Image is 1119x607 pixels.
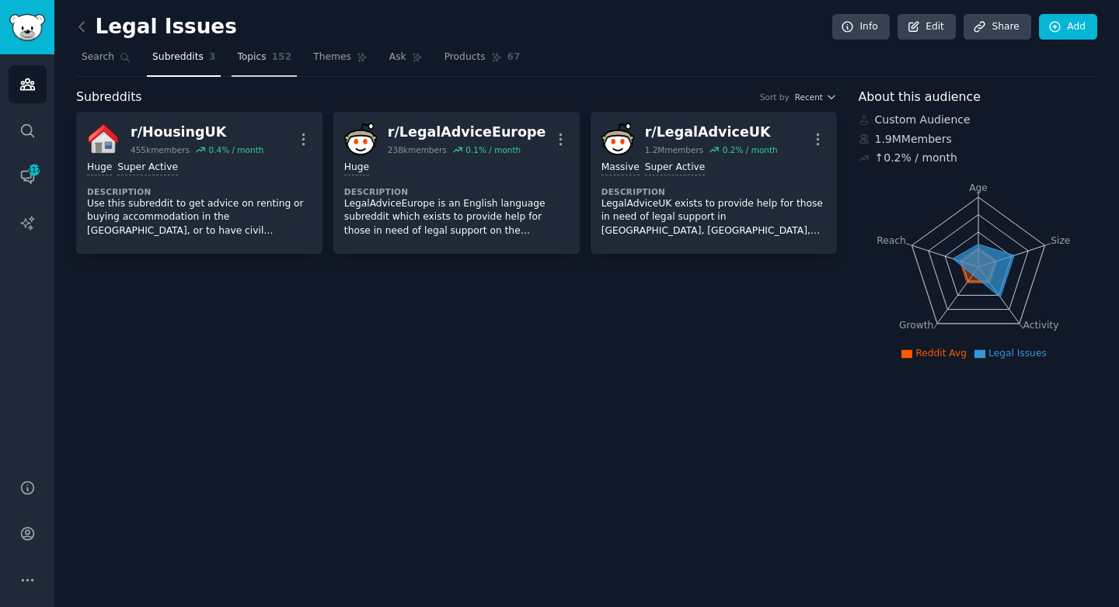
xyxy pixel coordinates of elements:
[333,112,580,254] a: LegalAdviceEuroper/LegalAdviceEurope238kmembers0.1% / monthHugeDescriptionLegalAdviceEurope is an...
[859,88,981,107] span: About this audience
[388,123,546,142] div: r/ LegalAdviceEurope
[87,197,312,238] p: Use this subreddit to get advice on renting or buying accommodation in the [GEOGRAPHIC_DATA], or ...
[384,45,428,77] a: Ask
[131,123,263,142] div: r/ HousingUK
[208,144,263,155] div: 0.4 % / month
[389,50,406,64] span: Ask
[1023,320,1058,331] tspan: Activity
[209,50,216,64] span: 3
[87,123,120,155] img: HousingUK
[9,14,45,41] img: GummySearch logo
[76,45,136,77] a: Search
[82,50,114,64] span: Search
[344,161,369,175] div: Huge
[444,50,486,64] span: Products
[344,197,569,238] p: LegalAdviceEurope is an English language subreddit which exists to provide help for those in need...
[117,161,178,175] div: Super Active
[601,123,634,155] img: LegalAdviceUK
[915,348,967,359] span: Reddit Avg
[9,158,47,196] a: 117
[388,144,447,155] div: 238k members
[232,45,297,77] a: Topics152
[87,161,112,175] div: Huge
[465,144,521,155] div: 0.1 % / month
[76,15,237,40] h2: Legal Issues
[601,197,826,238] p: LegalAdviceUK exists to provide help for those in need of legal support in [GEOGRAPHIC_DATA], [GE...
[87,186,312,197] dt: Description
[832,14,890,40] a: Info
[795,92,823,102] span: Recent
[1039,14,1097,40] a: Add
[645,161,706,175] div: Super Active
[859,131,1098,147] div: 1.9M Members
[131,144,190,155] div: 455k members
[875,150,957,166] div: ↑ 0.2 % / month
[964,14,1030,40] a: Share
[859,112,1098,128] div: Custom Audience
[988,348,1047,359] span: Legal Issues
[147,45,221,77] a: Subreddits3
[795,92,837,102] button: Recent
[76,112,322,254] a: HousingUKr/HousingUK455kmembers0.4% / monthHugeSuper ActiveDescriptionUse this subreddit to get a...
[877,234,906,245] tspan: Reach
[27,165,41,175] span: 117
[507,50,521,64] span: 67
[601,161,640,175] div: Massive
[969,182,988,193] tspan: Age
[899,320,933,331] tspan: Growth
[272,50,292,64] span: 152
[760,92,790,102] div: Sort by
[344,186,569,197] dt: Description
[76,88,142,107] span: Subreddits
[601,186,826,197] dt: Description
[344,123,377,155] img: LegalAdviceEurope
[1051,234,1070,245] tspan: Size
[308,45,373,77] a: Themes
[152,50,204,64] span: Subreddits
[313,50,351,64] span: Themes
[439,45,526,77] a: Products67
[645,144,704,155] div: 1.2M members
[645,123,778,142] div: r/ LegalAdviceUK
[591,112,837,254] a: LegalAdviceUKr/LegalAdviceUK1.2Mmembers0.2% / monthMassiveSuper ActiveDescriptionLegalAdviceUK ex...
[898,14,956,40] a: Edit
[723,144,778,155] div: 0.2 % / month
[237,50,266,64] span: Topics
